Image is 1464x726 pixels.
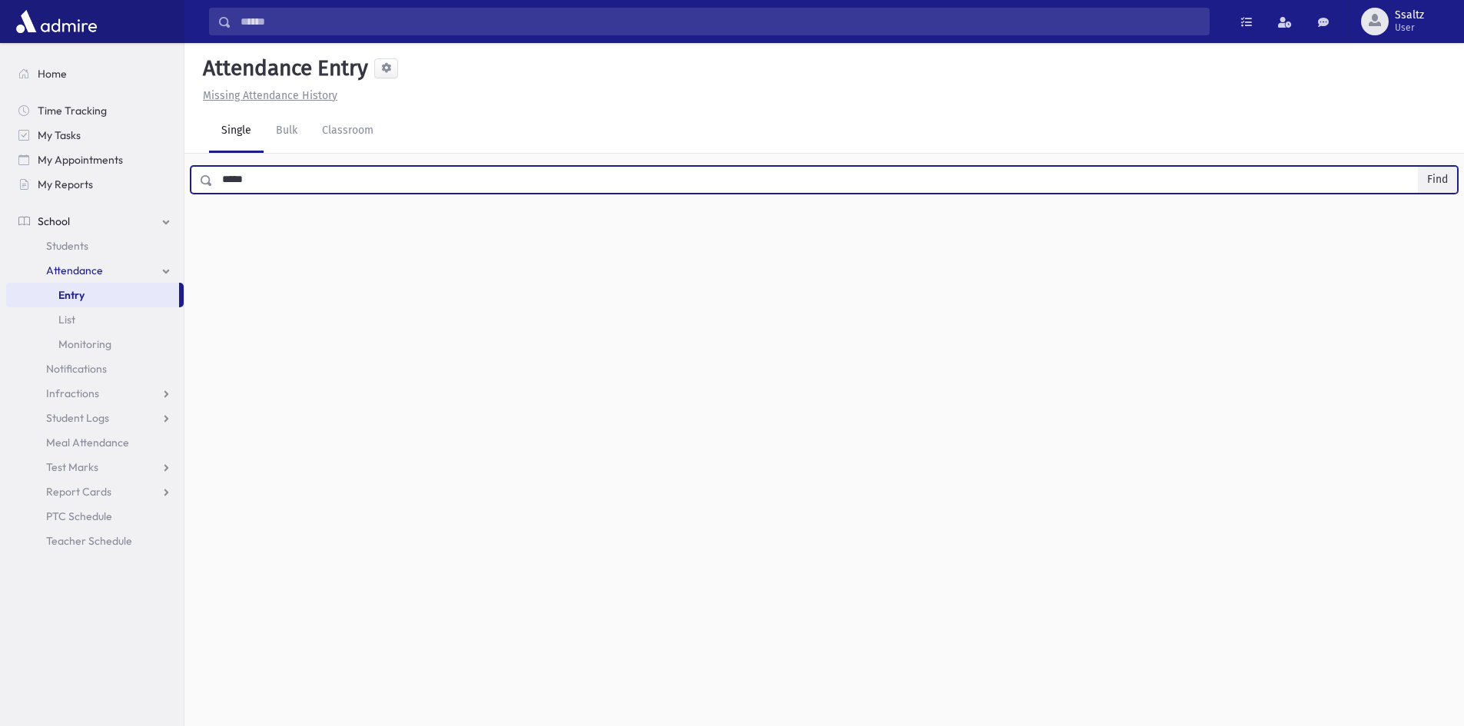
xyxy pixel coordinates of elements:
span: Teacher Schedule [46,534,132,548]
span: Time Tracking [38,104,107,118]
span: Notifications [46,362,107,376]
input: Search [231,8,1209,35]
a: Missing Attendance History [197,89,337,102]
a: School [6,209,184,234]
a: Attendance [6,258,184,283]
span: My Tasks [38,128,81,142]
a: Students [6,234,184,258]
u: Missing Attendance History [203,89,337,102]
span: List [58,313,75,327]
a: Single [209,110,264,153]
a: My Appointments [6,148,184,172]
a: Entry [6,283,179,307]
a: Teacher Schedule [6,529,184,553]
img: AdmirePro [12,6,101,37]
span: My Appointments [38,153,123,167]
span: Meal Attendance [46,436,129,449]
a: List [6,307,184,332]
span: Students [46,239,88,253]
span: School [38,214,70,228]
a: Monitoring [6,332,184,356]
a: My Tasks [6,123,184,148]
h5: Attendance Entry [197,55,368,81]
a: Meal Attendance [6,430,184,455]
span: Monitoring [58,337,111,351]
a: Infractions [6,381,184,406]
a: Test Marks [6,455,184,479]
span: Ssaltz [1395,9,1424,22]
a: Classroom [310,110,386,153]
a: My Reports [6,172,184,197]
span: Home [38,67,67,81]
a: Bulk [264,110,310,153]
span: User [1395,22,1424,34]
a: PTC Schedule [6,504,184,529]
a: Report Cards [6,479,184,504]
span: Entry [58,288,85,302]
a: Notifications [6,356,184,381]
a: Student Logs [6,406,184,430]
button: Find [1418,167,1457,193]
span: Attendance [46,264,103,277]
span: Student Logs [46,411,109,425]
span: PTC Schedule [46,509,112,523]
span: Test Marks [46,460,98,474]
span: My Reports [38,177,93,191]
a: Home [6,61,184,86]
span: Infractions [46,386,99,400]
span: Report Cards [46,485,111,499]
a: Time Tracking [6,98,184,123]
